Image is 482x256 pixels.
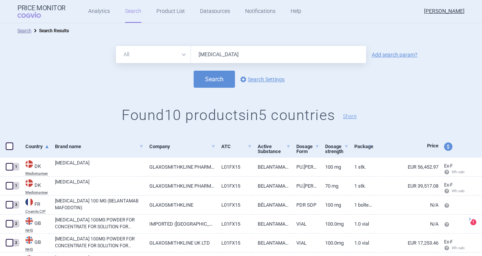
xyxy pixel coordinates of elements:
[372,158,438,176] a: EUR 56,452.97
[144,177,216,195] a: GLAXOSMITHKLINE PHARMA A/S
[55,216,144,230] a: [MEDICAL_DATA] 100MG POWDER FOR CONCENTRATE FOR SOLUTION FOR INFUSION VIALS
[296,137,319,161] a: Dosage Form
[13,201,19,209] div: 3
[444,182,453,188] span: Ex-factory price
[13,182,19,190] div: 1
[319,196,348,214] a: 100 mg
[25,210,49,213] abbr: Cnamts CIP — Database of National Insurance Fund for Salaried Worker (code CIP), France.
[216,215,252,233] a: L01FX15
[194,71,235,88] button: Search
[372,215,438,233] a: N/A
[25,137,49,156] a: Country
[25,217,33,225] img: United Kingdom
[31,27,69,35] li: Search Results
[17,4,66,12] strong: Price Monitor
[372,52,418,57] a: Add search param?
[438,237,466,254] a: Ex-F Wh calc
[216,234,252,252] a: L01FX15
[349,177,373,195] a: 1 stk.
[25,191,49,194] abbr: Medicinpriser — Danish Medicine Agency. Erhverv Medicinpriser database for bussines.
[55,235,144,249] a: [MEDICAL_DATA] 100MG POWDER FOR CONCENTRATE FOR SOLUTION FOR INFUSION VIALS
[252,158,291,176] a: BELANTAMAB MAFODOTIN
[25,248,49,251] abbr: NHS — National Health Services Business Services Authority, Technology Reference data Update Dist...
[372,196,438,214] a: N/A
[319,177,348,195] a: 70 mg
[216,177,252,195] a: L01FX15
[13,163,19,171] div: 1
[444,239,453,245] span: Ex-factory price
[239,75,285,84] a: Search Settings
[55,137,144,156] a: Brand name
[252,215,291,233] a: BELANTAMAB MAFODOTIN
[291,234,319,252] a: VIAL
[149,137,216,156] a: Company
[258,137,291,161] a: Active Substance
[444,246,465,250] span: Wh calc
[319,234,348,252] a: 100.0mg
[20,160,49,175] a: DKDKMedicinpriser
[438,161,466,178] a: Ex-F Wh calc
[13,239,19,247] div: 2
[291,215,319,233] a: VIAL
[372,177,438,195] a: EUR 39,517.08
[39,28,69,33] strong: Search Results
[444,170,465,174] span: Wh calc
[325,137,348,161] a: Dosage strength
[144,158,216,176] a: GLAXOSMITHKLINE PHARMA A/S
[144,215,216,233] a: IMPORTED ([GEOGRAPHIC_DATA])
[25,236,33,244] img: United Kingdom
[319,215,348,233] a: 100.0mg
[319,158,348,176] a: 100 mg
[467,218,472,222] span: ?
[25,198,33,206] img: France
[470,219,479,225] a: ?
[291,158,319,176] a: PU.[PERSON_NAME].T.INF.V.,O
[25,160,33,168] img: Denmark
[20,198,49,213] a: FRFRCnamts CIP
[25,179,33,187] img: Denmark
[17,12,52,18] span: COGVIO
[343,114,357,119] button: Share
[17,28,31,33] a: Search
[438,180,466,197] a: Ex-F Wh calc
[349,196,373,214] a: 1 BOÎTE DE 1, FLACON (VERRE), POUDRE POUR SOLUTION À DILUER POUR PERFUSION, VOIE INTRAVEINEUSE
[144,234,216,252] a: GLAXOSMITHKLINE UK LTD
[216,158,252,176] a: L01FX15
[25,172,49,175] abbr: Medicinpriser — Danish Medicine Agency. Erhverv Medicinpriser database for bussines.
[444,189,465,193] span: Wh calc
[349,158,373,176] a: 1 stk.
[349,215,373,233] a: 1.0 vial
[427,143,438,149] span: Price
[17,27,31,35] li: Search
[252,196,291,214] a: BÉLANTAMAB MAFODOTINE
[13,220,19,228] div: 2
[55,160,144,173] a: [MEDICAL_DATA]
[20,235,49,251] a: GBGBNHS
[372,234,438,252] a: EUR 17,253.46
[20,179,49,194] a: DKDKMedicinpriser
[216,196,252,214] a: L01FX15
[291,177,319,195] a: PU.[PERSON_NAME].T.INF.V.,O
[349,234,373,252] a: 1.0 vial
[144,196,216,214] a: GLAXOSMITHKLINE
[354,137,373,156] a: Package
[252,177,291,195] a: BELANTAMAB MAFODOTIN
[25,229,49,232] abbr: NHS — National Health Services Business Services Authority, Technology Reference data Update Dist...
[55,198,144,211] a: [MEDICAL_DATA] 100 MG (BELANTAMAB MAFODOTIN)
[444,163,453,169] span: Ex-factory price
[291,196,319,214] a: PDR SDP
[221,137,252,156] a: ATC
[55,179,144,192] a: [MEDICAL_DATA]
[17,4,66,19] a: Price MonitorCOGVIO
[252,234,291,252] a: BELANTAMAB MAFODOTIN
[20,216,49,232] a: GBGBNHS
